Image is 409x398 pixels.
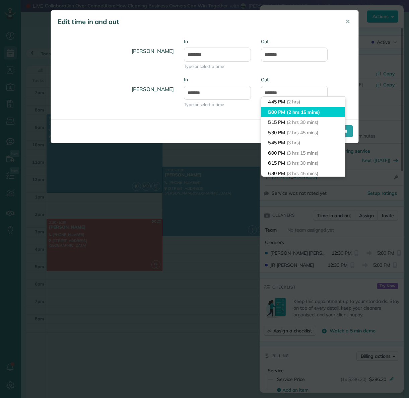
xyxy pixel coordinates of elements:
[261,158,345,168] li: 6:15 PM
[287,99,300,105] span: (2 hrs)
[287,140,300,146] span: (3 hrs)
[261,107,345,117] li: 5:00 PM
[184,38,251,45] label: In
[261,148,345,158] li: 6:00 PM
[287,150,318,156] span: (3 hrs 15 mins)
[58,17,336,26] h5: Edit time in and out
[287,109,320,115] span: (2 hrs 15 mins)
[287,130,318,136] span: (2 hrs 45 mins)
[261,138,345,148] li: 5:45 PM
[184,76,251,83] label: In
[261,117,345,128] li: 5:15 PM
[261,97,345,107] li: 4:45 PM
[56,42,174,61] h4: [PERSON_NAME]
[261,76,328,83] label: Out
[287,160,318,166] span: (3 hrs 30 mins)
[287,119,318,125] span: (2 hrs 30 mins)
[261,38,328,45] label: Out
[345,18,350,25] span: ✕
[261,128,345,138] li: 5:30 PM
[261,168,345,179] li: 6:30 PM
[287,170,318,176] span: (3 hrs 45 mins)
[184,63,251,70] span: Type or select a time
[56,80,174,99] h4: [PERSON_NAME]
[184,101,251,108] span: Type or select a time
